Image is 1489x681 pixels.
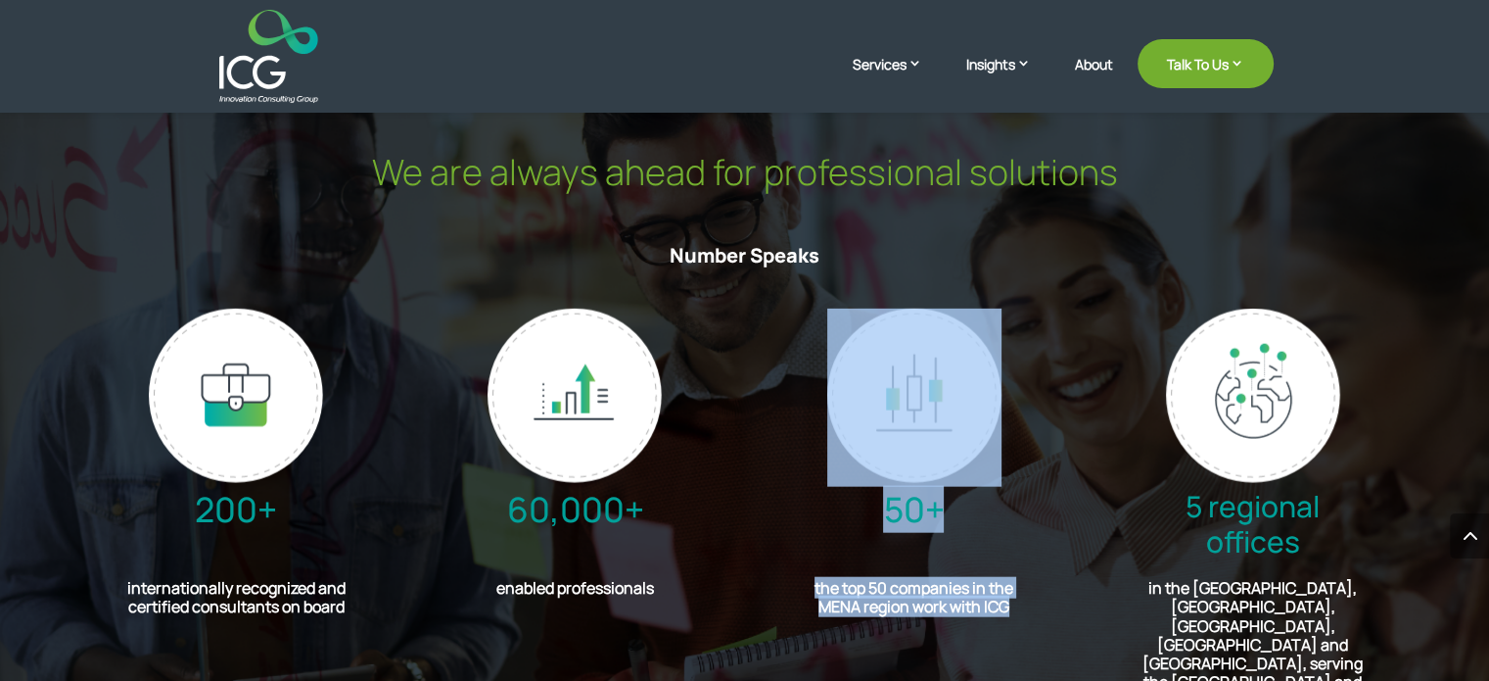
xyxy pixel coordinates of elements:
[1166,309,1340,483] img: globe_icon_exact
[827,309,1001,483] img: supported companies
[216,244,1274,277] h3: Number Speaks
[219,10,318,103] img: ICG
[883,486,944,533] span: 50+
[490,579,660,608] h2: enabled professionals
[810,579,1019,626] h2: the top 50 companies in the MENA region work with ICG
[1075,57,1113,103] a: About
[506,486,643,533] span: 60,000+
[966,54,1050,103] a: Insights
[1186,486,1320,561] span: 5 regional offices
[216,151,1274,203] h2: We are always ahead for professional solutions
[103,579,371,626] h2: internationally recognized and certified consultants on board
[149,309,323,483] img: certified trainers
[853,54,942,103] a: Services
[195,486,277,533] span: 200+
[1391,587,1489,681] iframe: To enrich screen reader interactions, please activate Accessibility in Grammarly extension settings
[1138,39,1274,88] a: Talk To Us
[1391,587,1489,681] div: Chat Widget
[488,309,662,483] img: trained professionals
